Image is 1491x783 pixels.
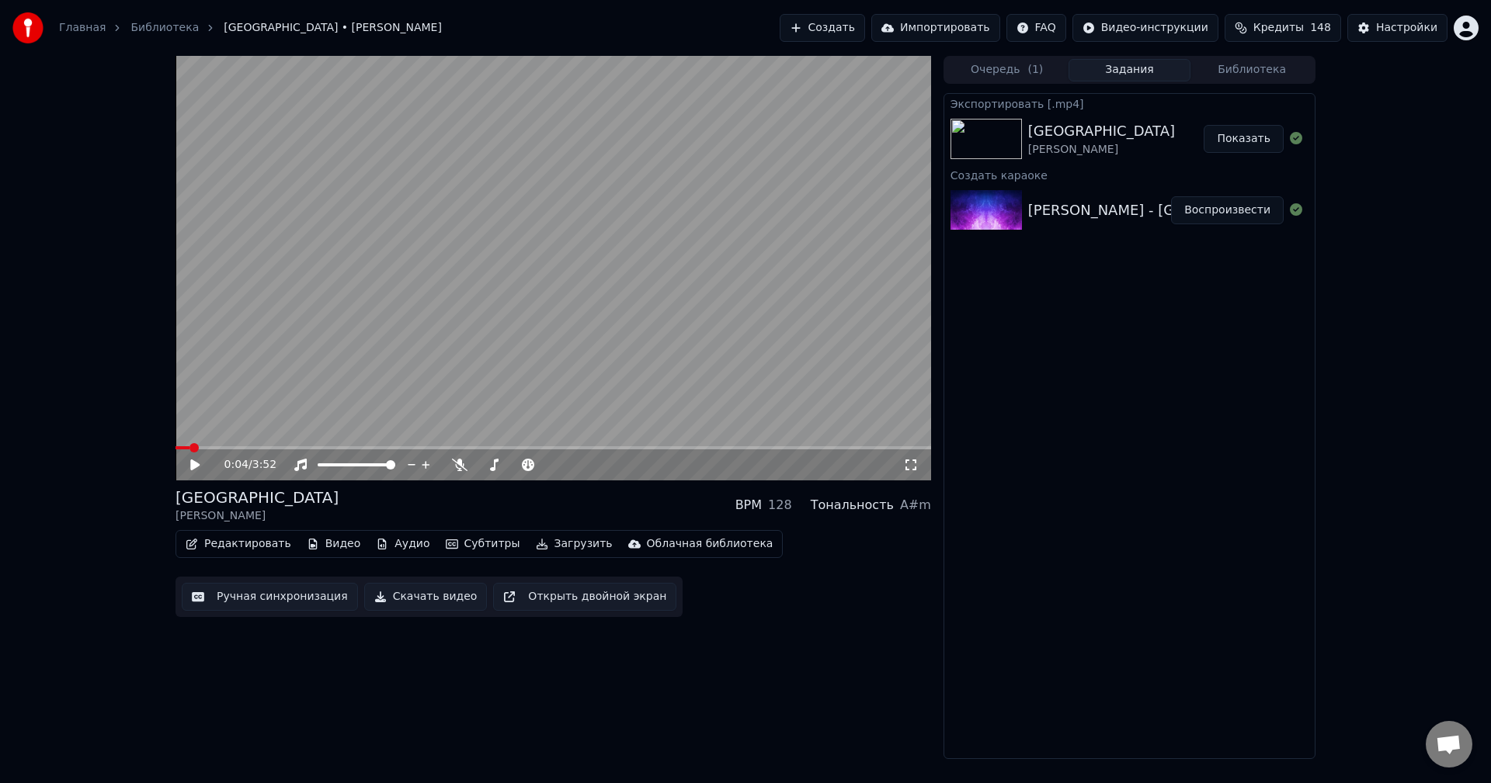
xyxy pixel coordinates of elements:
button: Очередь [946,59,1069,81]
button: Видео-инструкции [1072,14,1218,42]
div: [GEOGRAPHIC_DATA] [1028,120,1175,142]
button: Кредиты148 [1225,14,1341,42]
div: Создать караоке [944,165,1315,184]
div: [GEOGRAPHIC_DATA] [176,487,339,508]
span: 148 [1310,20,1331,36]
span: 0:04 [224,457,248,473]
button: FAQ [1006,14,1066,42]
button: Создать [780,14,865,42]
div: Тональность [811,496,894,514]
nav: breadcrumb [59,20,442,36]
div: Настройки [1376,20,1437,36]
div: [PERSON_NAME] - [GEOGRAPHIC_DATA] [1028,199,1305,221]
span: 3:52 [252,457,276,473]
button: Воспроизвести [1171,196,1284,224]
button: Загрузить [530,533,619,555]
button: Показать [1204,125,1284,153]
div: 128 [768,496,792,514]
span: ( 1 ) [1027,62,1043,78]
button: Открыть двойной экран [493,583,676,611]
a: Главная [59,20,106,36]
div: Облачная библиотека [647,536,773,552]
button: Субтитры [440,533,527,555]
button: Задания [1069,59,1191,81]
span: Кредиты [1253,20,1304,36]
button: Импортировать [871,14,1000,42]
div: / [224,457,262,473]
button: Библиотека [1190,59,1313,81]
button: Аудио [370,533,436,555]
div: A#m [900,496,931,514]
div: [PERSON_NAME] [176,508,339,524]
button: Скачать видео [364,583,488,611]
button: Ручная синхронизация [182,583,358,611]
button: Видео [301,533,367,555]
div: Открытый чат [1426,721,1472,767]
div: BPM [735,496,762,514]
div: Экспортировать [.mp4] [944,94,1315,113]
img: youka [12,12,43,43]
a: Библиотека [130,20,199,36]
span: [GEOGRAPHIC_DATA] • [PERSON_NAME] [224,20,442,36]
button: Настройки [1347,14,1448,42]
div: [PERSON_NAME] [1028,142,1175,158]
button: Редактировать [179,533,297,555]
